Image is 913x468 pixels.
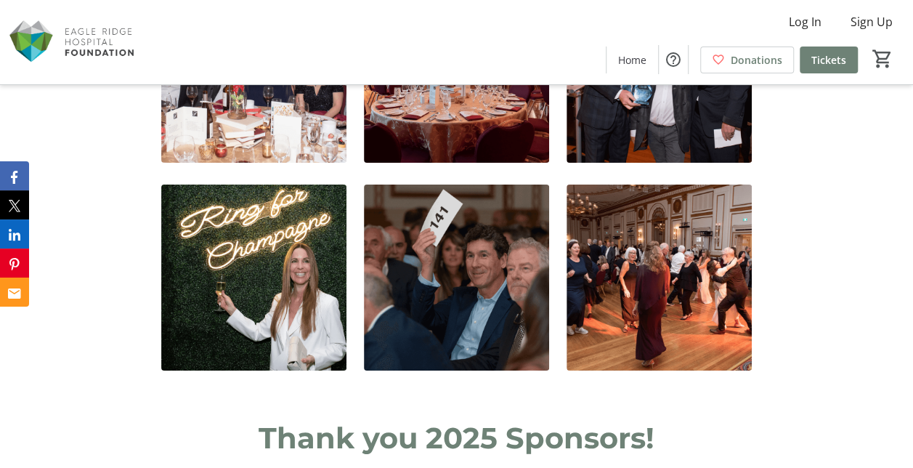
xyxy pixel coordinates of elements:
a: Home [606,47,658,73]
button: Cart [869,46,896,72]
img: undefined [364,185,549,370]
span: Sign Up [851,13,893,31]
span: Tickets [811,52,846,68]
a: Tickets [800,47,858,73]
span: Home [618,52,646,68]
img: Eagle Ridge Hospital Foundation's Logo [9,6,138,78]
span: Donations [731,52,782,68]
button: Sign Up [839,10,904,33]
span: Log In [789,13,821,31]
img: undefined [567,185,752,370]
button: Help [659,45,688,74]
img: undefined [161,185,346,370]
a: Donations [700,47,794,73]
button: Log In [777,10,833,33]
span: Thank you 2025 Sponsors! [259,420,654,456]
